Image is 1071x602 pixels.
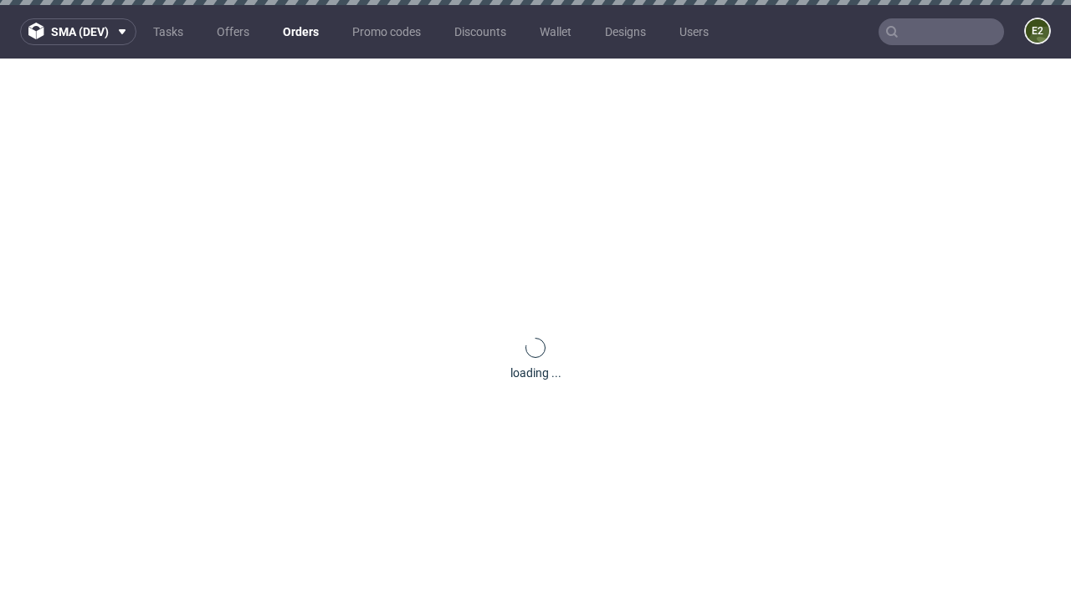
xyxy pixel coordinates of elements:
button: sma (dev) [20,18,136,45]
a: Offers [207,18,259,45]
a: Orders [273,18,329,45]
a: Discounts [444,18,516,45]
a: Promo codes [342,18,431,45]
a: Wallet [530,18,582,45]
a: Tasks [143,18,193,45]
a: Designs [595,18,656,45]
div: loading ... [510,365,561,381]
figcaption: e2 [1026,19,1049,43]
span: sma (dev) [51,26,109,38]
a: Users [669,18,719,45]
